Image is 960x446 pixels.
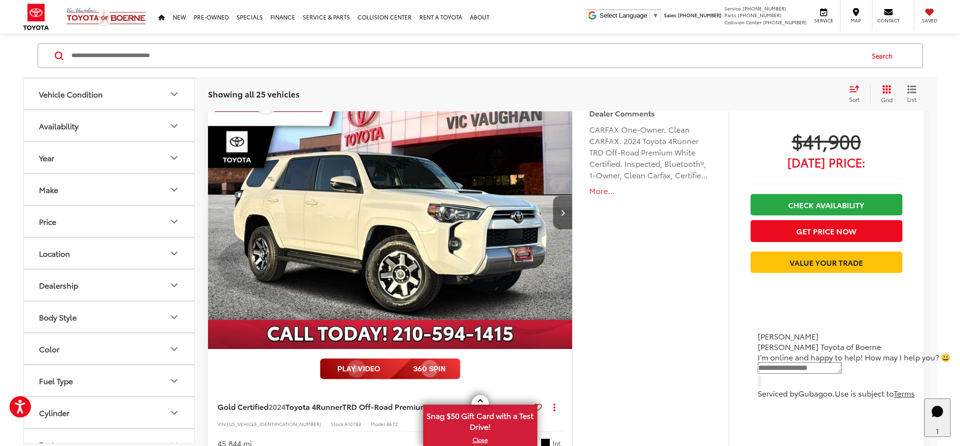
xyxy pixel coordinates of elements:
[844,85,870,104] button: Select sort value
[546,398,563,415] button: Actions
[168,216,180,227] div: Price
[751,252,902,273] a: Value Your Trade
[208,76,574,350] img: 2024 Toyota 4Runner TRD Off-Road Premium
[39,249,70,258] div: Location
[813,17,834,24] span: Service
[342,401,427,412] span: TRD Off-Road Premium
[168,407,180,418] div: Cylinder
[39,344,59,353] div: Color
[39,89,103,98] div: Vehicle Condition
[24,110,195,141] button: AvailabilityAvailability
[371,420,386,427] span: Model:
[345,420,361,427] span: A10784
[24,206,195,237] button: PricePrice
[738,11,782,19] span: [PHONE_NUMBER]
[589,185,712,196] button: More...
[39,408,69,417] div: Cylinder
[870,85,900,104] button: Grid View
[424,406,536,435] span: Snag $50 Gift Card with a Test Drive!
[168,88,180,100] div: Vehicle Condition
[70,44,863,67] input: Search by Make, Model, or Keyword
[751,220,902,242] button: Get Price Now
[751,157,902,167] span: [DATE] Price:
[589,124,712,181] div: CARFAX One-Owner. Clean CARFAX. 2024 Toyota 4Runner TRD Off-Road Premium White Certified. Inspect...
[24,238,195,269] button: LocationLocation
[554,403,555,411] span: dropdown dots
[168,152,180,164] div: Year
[168,120,180,132] div: Availability
[845,17,866,24] span: Map
[24,397,195,428] button: CylinderCylinder
[24,270,195,301] button: DealershipDealership
[168,311,180,323] div: Body Style
[919,17,940,24] span: Saved
[268,401,286,412] span: 2024
[227,420,321,427] span: [US_VEHICLE_IDENTIFICATION_NUMBER]
[849,95,860,103] span: Sort
[24,365,195,396] button: Fuel TypeFuel Type
[751,194,902,215] a: Check Availability
[600,12,659,19] a: Select Language​
[724,19,762,26] span: Collision Center
[24,301,195,332] button: Body StyleBody Style
[66,7,147,27] img: Vic Vaughan Toyota of Boerne
[24,333,195,364] button: ColorColor
[742,5,786,12] span: [PHONE_NUMBER]
[39,121,79,130] div: Availability
[39,217,56,226] div: Price
[589,107,712,119] h5: Dealer Comments
[39,153,54,162] div: Year
[168,375,180,387] div: Fuel Type
[208,88,299,99] span: Showing all 25 vehicles
[331,420,345,427] span: Stock:
[168,248,180,259] div: Location
[39,185,58,194] div: Make
[39,281,78,290] div: Dealership
[724,5,741,12] span: Service
[386,420,398,427] span: 8672
[39,312,77,321] div: Body Style
[653,12,659,19] span: ▼
[553,196,572,229] button: Next image
[863,44,906,68] button: Search
[320,359,460,379] img: full motion video
[881,96,893,104] span: Grid
[168,280,180,291] div: Dealership
[208,76,574,349] div: 2024 Toyota 4Runner TRD Off-Road Premium 0
[208,76,574,349] a: 2024 Toyota 4Runner TRD Off-Road Premium2024 Toyota 4Runner TRD Off-Road Premium2024 Toyota 4Runn...
[664,11,676,19] span: Sales
[751,129,902,153] span: $41,900
[24,78,195,109] button: Vehicle ConditionVehicle Condition
[678,11,722,19] span: [PHONE_NUMBER]
[877,17,900,24] span: Contact
[218,401,530,412] a: Gold Certified2024Toyota 4RunnerTRD Off-Road Premium
[763,19,807,26] span: [PHONE_NUMBER]
[724,11,736,19] span: Parts
[39,376,73,385] div: Fuel Type
[900,85,924,104] button: List View
[24,142,195,173] button: YearYear
[168,184,180,195] div: Make
[286,401,342,412] span: Toyota 4Runner
[218,420,227,427] span: VIN:
[907,95,917,103] span: List
[600,12,647,19] span: Select Language
[24,174,195,205] button: MakeMake
[218,401,268,412] span: Gold Certified
[168,343,180,355] div: Color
